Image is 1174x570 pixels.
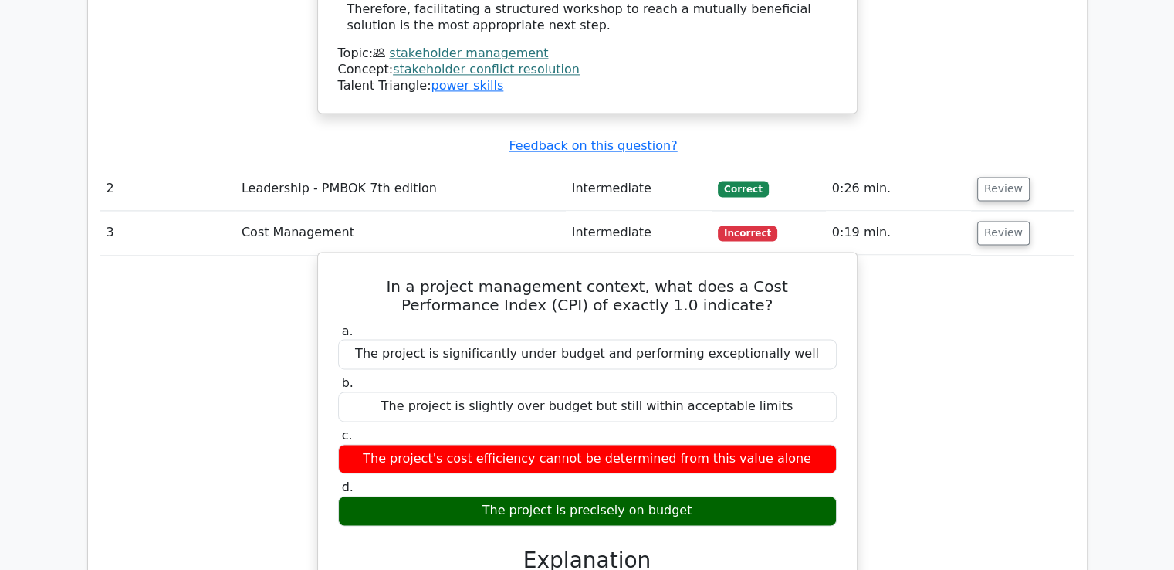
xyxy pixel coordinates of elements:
[509,138,677,153] a: Feedback on this question?
[566,211,712,255] td: Intermediate
[342,428,353,443] span: c.
[100,167,235,211] td: 2
[338,46,837,62] div: Topic:
[431,78,503,93] a: power skills
[337,277,838,314] h5: In a project management context, what does a Cost Performance Index (CPI) of exactly 1.0 indicate?
[977,221,1030,245] button: Review
[977,177,1030,201] button: Review
[342,375,354,390] span: b.
[338,444,837,474] div: The project's cost efficiency cannot be determined from this value alone
[718,181,768,196] span: Correct
[566,167,712,211] td: Intermediate
[826,167,971,211] td: 0:26 min.
[389,46,548,60] a: stakeholder management
[342,480,354,494] span: d.
[338,392,837,422] div: The project is slightly over budget but still within acceptable limits
[100,211,235,255] td: 3
[826,211,971,255] td: 0:19 min.
[342,324,354,338] span: a.
[338,46,837,93] div: Talent Triangle:
[338,339,837,369] div: The project is significantly under budget and performing exceptionally well
[235,167,566,211] td: Leadership - PMBOK 7th edition
[338,62,837,78] div: Concept:
[338,496,837,526] div: The project is precisely on budget
[393,62,580,76] a: stakeholder conflict resolution
[718,226,777,241] span: Incorrect
[235,211,566,255] td: Cost Management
